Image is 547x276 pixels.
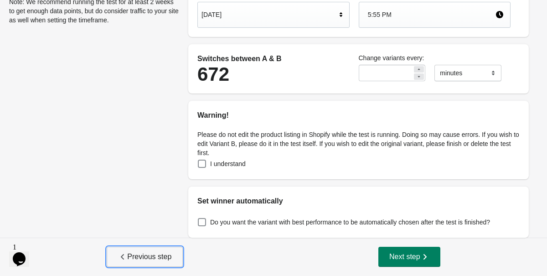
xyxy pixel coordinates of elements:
iframe: chat widget [9,240,38,267]
span: Do you want the variant with best performance to be automatically chosen after the test is finished? [210,218,490,227]
button: Previous step [107,247,183,267]
span: Previous step [118,252,171,261]
span: I understand [210,159,246,168]
div: [DATE] [201,6,336,23]
div: Switches between A & B [197,53,350,64]
button: Next step [378,247,440,267]
h2: Warning! [197,110,520,121]
div: 5:55 PM [368,6,495,23]
span: Next step [389,252,429,261]
p: Please do not edit the product listing in Shopify while the test is running. Doing so may cause e... [197,130,520,157]
div: 672 [197,64,350,84]
label: Change variants every: [359,53,511,62]
h2: Set winner automatically [197,196,520,207]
